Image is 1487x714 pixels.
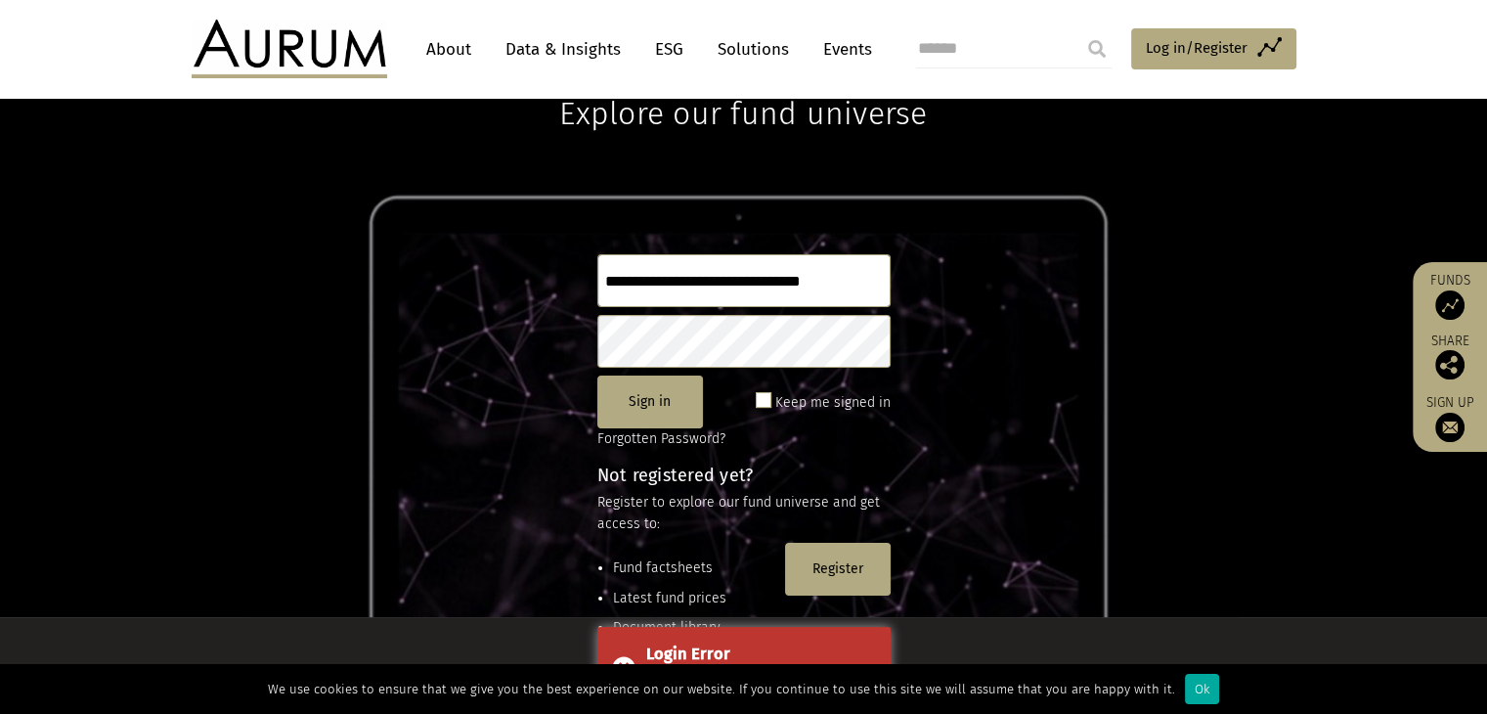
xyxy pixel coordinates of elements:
a: Forgotten Password? [597,430,725,447]
a: Sign up [1422,394,1477,442]
a: ESG [645,31,693,67]
button: Sign in [597,376,703,428]
img: Access Funds [1435,290,1465,320]
img: Aurum [192,20,387,78]
p: Register to explore our fund universe and get access to: [597,492,891,536]
h4: Not registered yet? [597,467,891,484]
input: Submit [1077,29,1116,68]
button: Register [785,543,891,596]
img: Share this post [1435,350,1465,379]
span: Log in/Register [1146,36,1247,60]
div: Login Error [646,642,876,667]
a: Solutions [708,31,799,67]
li: Latest fund prices [613,588,777,609]
img: Sign up to our newsletter [1435,413,1465,442]
a: Log in/Register [1131,28,1296,69]
a: Events [813,31,872,67]
div: Share [1422,335,1477,379]
a: About [416,31,481,67]
li: Document library [613,617,777,639]
a: Data & Insights [496,31,631,67]
li: Fund factsheets [613,558,777,579]
label: Keep me signed in [775,391,891,415]
div: Ok [1185,674,1219,704]
a: Funds [1422,272,1477,320]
